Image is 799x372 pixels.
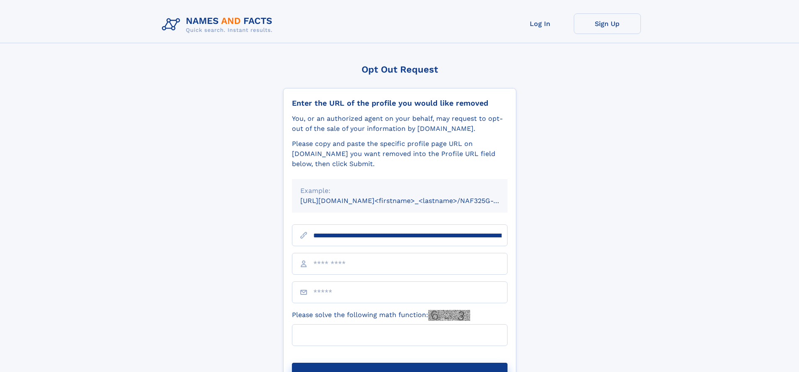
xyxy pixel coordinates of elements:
[292,139,508,169] div: Please copy and paste the specific profile page URL on [DOMAIN_NAME] you want removed into the Pr...
[292,114,508,134] div: You, or an authorized agent on your behalf, may request to opt-out of the sale of your informatio...
[300,186,499,196] div: Example:
[159,13,279,36] img: Logo Names and Facts
[507,13,574,34] a: Log In
[292,310,470,321] label: Please solve the following math function:
[292,99,508,108] div: Enter the URL of the profile you would like removed
[300,197,523,205] small: [URL][DOMAIN_NAME]<firstname>_<lastname>/NAF325G-xxxxxxxx
[574,13,641,34] a: Sign Up
[283,64,516,75] div: Opt Out Request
